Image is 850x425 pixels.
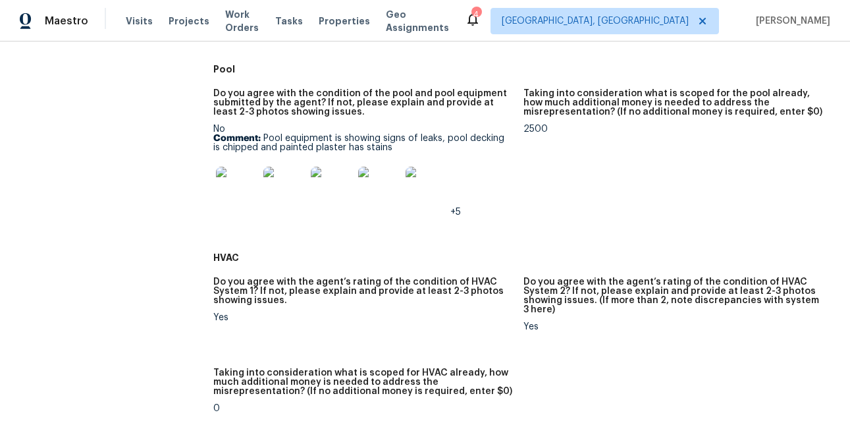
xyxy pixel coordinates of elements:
div: 4 [471,8,481,21]
div: Yes [213,313,514,322]
div: 0 [213,404,514,413]
span: Tasks [275,16,303,26]
h5: Do you agree with the condition of the pool and pool equipment submitted by the agent? If not, pl... [213,89,514,117]
b: Comment: [213,134,261,143]
h5: Taking into consideration what is scoped for HVAC already, how much additional money is needed to... [213,368,514,396]
h5: Taking into consideration what is scoped for the pool already, how much additional money is neede... [523,89,824,117]
span: Properties [319,14,370,28]
h5: Pool [213,63,834,76]
span: Projects [169,14,209,28]
h5: Do you agree with the agent’s rating of the condition of HVAC System 1? If not, please explain an... [213,277,514,305]
span: Work Orders [225,8,259,34]
div: 2500 [523,125,824,134]
span: [PERSON_NAME] [751,14,830,28]
span: Maestro [45,14,88,28]
h5: Do you agree with the agent’s rating of the condition of HVAC System 2? If not, please explain an... [523,277,824,314]
h5: HVAC [213,251,834,264]
p: Pool equipment is showing signs of leaks, pool decking is chipped and painted plaster has stains [213,134,514,152]
div: Yes [523,322,824,331]
span: +5 [450,208,461,217]
span: [GEOGRAPHIC_DATA], [GEOGRAPHIC_DATA] [502,14,689,28]
span: Geo Assignments [386,8,449,34]
span: Visits [126,14,153,28]
div: No [213,125,514,217]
